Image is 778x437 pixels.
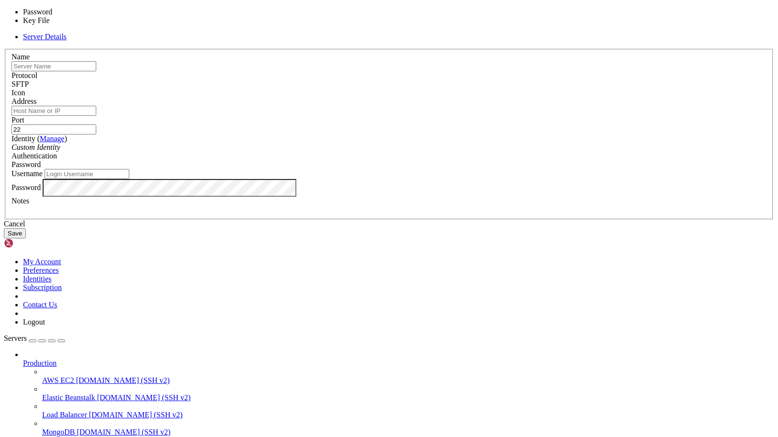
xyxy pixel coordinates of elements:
[11,61,96,71] input: Server Name
[42,385,774,402] li: Elastic Beanstalk [DOMAIN_NAME] (SSH v2)
[11,160,41,168] span: Password
[42,419,774,437] li: MongoDB [DOMAIN_NAME] (SSH v2)
[23,359,56,367] span: Production
[11,97,36,105] label: Address
[42,393,774,402] a: Elastic Beanstalk [DOMAIN_NAME] (SSH v2)
[11,183,41,191] label: Password
[11,143,60,151] i: Custom Identity
[4,220,774,228] div: Cancel
[23,359,774,368] a: Production
[42,428,75,436] span: MongoDB
[42,376,774,385] a: AWS EC2 [DOMAIN_NAME] (SSH v2)
[11,106,96,116] input: Host Name or IP
[11,53,30,61] label: Name
[11,160,767,169] div: Password
[89,411,183,419] span: [DOMAIN_NAME] (SSH v2)
[23,275,52,283] a: Identities
[42,428,774,437] a: MongoDB [DOMAIN_NAME] (SSH v2)
[11,124,96,134] input: Port Number
[42,393,95,402] span: Elastic Beanstalk
[23,266,59,274] a: Preferences
[11,169,43,178] label: Username
[11,116,24,124] label: Port
[11,152,57,160] label: Authentication
[4,238,59,248] img: Shellngn
[23,16,102,25] li: Key File
[4,228,26,238] button: Save
[23,8,102,16] li: Password
[11,80,29,88] span: SFTP
[23,283,62,291] a: Subscription
[11,89,25,97] label: Icon
[76,376,170,384] span: [DOMAIN_NAME] (SSH v2)
[23,301,57,309] a: Contact Us
[42,402,774,419] li: Load Balancer [DOMAIN_NAME] (SSH v2)
[11,134,67,143] label: Identity
[42,411,774,419] a: Load Balancer [DOMAIN_NAME] (SSH v2)
[23,258,61,266] a: My Account
[23,318,45,326] a: Logout
[4,334,65,342] a: Servers
[45,169,129,179] input: Login Username
[11,80,767,89] div: SFTP
[40,134,65,143] a: Manage
[97,393,191,402] span: [DOMAIN_NAME] (SSH v2)
[11,71,37,79] label: Protocol
[42,376,74,384] span: AWS EC2
[42,368,774,385] li: AWS EC2 [DOMAIN_NAME] (SSH v2)
[77,428,170,436] span: [DOMAIN_NAME] (SSH v2)
[4,334,27,342] span: Servers
[11,143,767,152] div: Custom Identity
[42,411,87,419] span: Load Balancer
[23,33,67,41] a: Server Details
[11,197,29,205] label: Notes
[37,134,67,143] span: ( )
